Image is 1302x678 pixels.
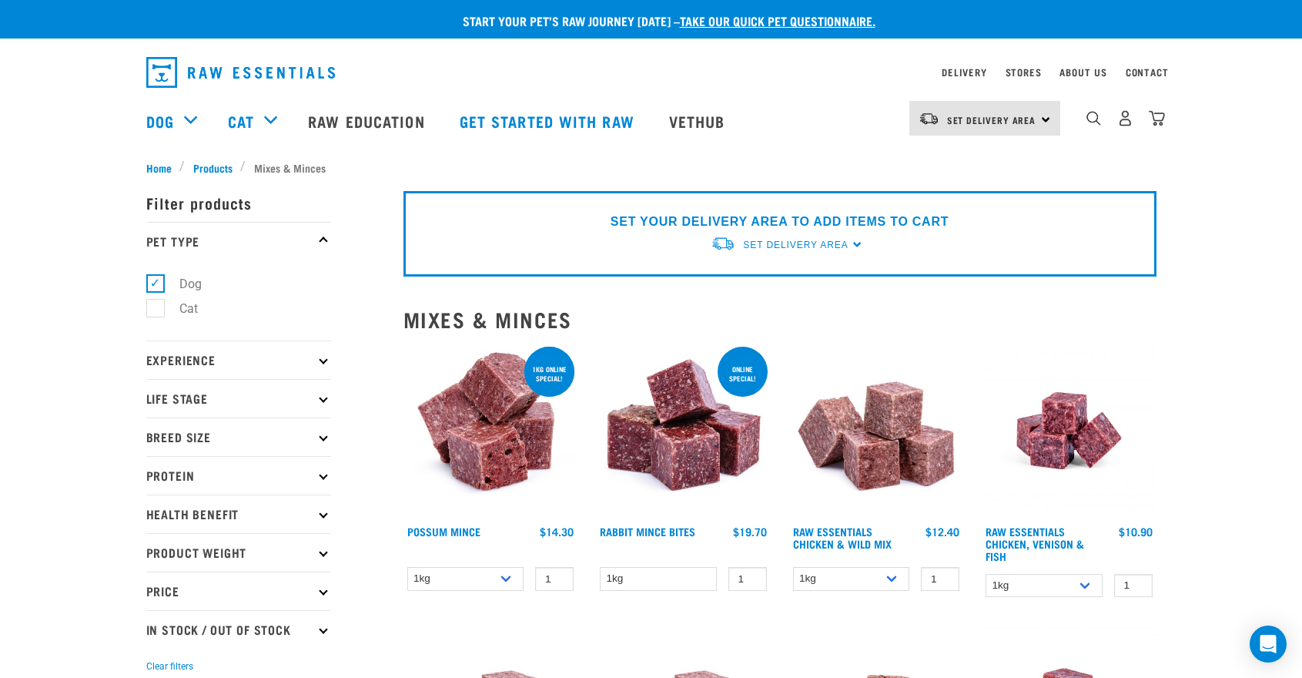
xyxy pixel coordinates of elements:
[540,525,574,538] div: $14.30
[711,236,735,252] img: van-moving.png
[146,159,180,176] a: Home
[680,17,875,24] a: take our quick pet questionnaire.
[293,90,443,152] a: Raw Education
[1006,69,1042,75] a: Stores
[535,567,574,591] input: 1
[146,57,335,88] img: Raw Essentials Logo
[1250,626,1287,663] div: Open Intercom Messenger
[146,572,331,610] p: Price
[155,274,208,294] label: Dog
[743,240,848,250] span: Set Delivery Area
[925,525,959,538] div: $12.40
[733,525,767,538] div: $19.70
[444,90,654,152] a: Get started with Raw
[146,109,174,133] a: Dog
[403,344,578,519] img: 1102 Possum Mince 01
[611,213,949,231] p: SET YOUR DELIVERY AREA TO ADD ITEMS TO CART
[1126,69,1169,75] a: Contact
[654,90,745,152] a: Vethub
[596,344,771,519] img: Whole Minced Rabbit Cubes 01
[793,529,892,546] a: Raw Essentials Chicken & Wild Mix
[919,112,939,126] img: van-moving.png
[228,109,254,133] a: Cat
[185,159,240,176] a: Products
[728,567,767,591] input: 1
[146,159,172,176] span: Home
[146,610,331,649] p: In Stock / Out Of Stock
[524,357,574,390] div: 1kg online special!
[600,529,695,534] a: Rabbit Mince Bites
[921,567,959,591] input: 1
[146,159,1156,176] nav: breadcrumbs
[146,418,331,456] p: Breed Size
[134,51,1169,94] nav: dropdown navigation
[982,344,1156,519] img: Chicken Venison mix 1655
[403,307,1156,331] h2: Mixes & Minces
[942,69,986,75] a: Delivery
[1119,525,1153,538] div: $10.90
[1086,111,1101,126] img: home-icon-1@2x.png
[193,159,233,176] span: Products
[789,344,964,519] img: Pile Of Cubed Chicken Wild Meat Mix
[146,222,331,260] p: Pet Type
[146,183,331,222] p: Filter products
[1114,574,1153,598] input: 1
[155,299,204,318] label: Cat
[947,117,1036,123] span: Set Delivery Area
[986,529,1084,559] a: Raw Essentials Chicken, Venison & Fish
[146,495,331,533] p: Health Benefit
[146,660,193,673] button: Clear filters
[718,357,768,390] div: ONLINE SPECIAL!
[146,341,331,379] p: Experience
[1059,69,1106,75] a: About Us
[146,533,331,572] p: Product Weight
[1149,110,1165,126] img: home-icon@2x.png
[407,529,480,534] a: Possum Mince
[146,456,331,495] p: Protein
[1117,110,1133,126] img: user.png
[146,379,331,418] p: Life Stage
